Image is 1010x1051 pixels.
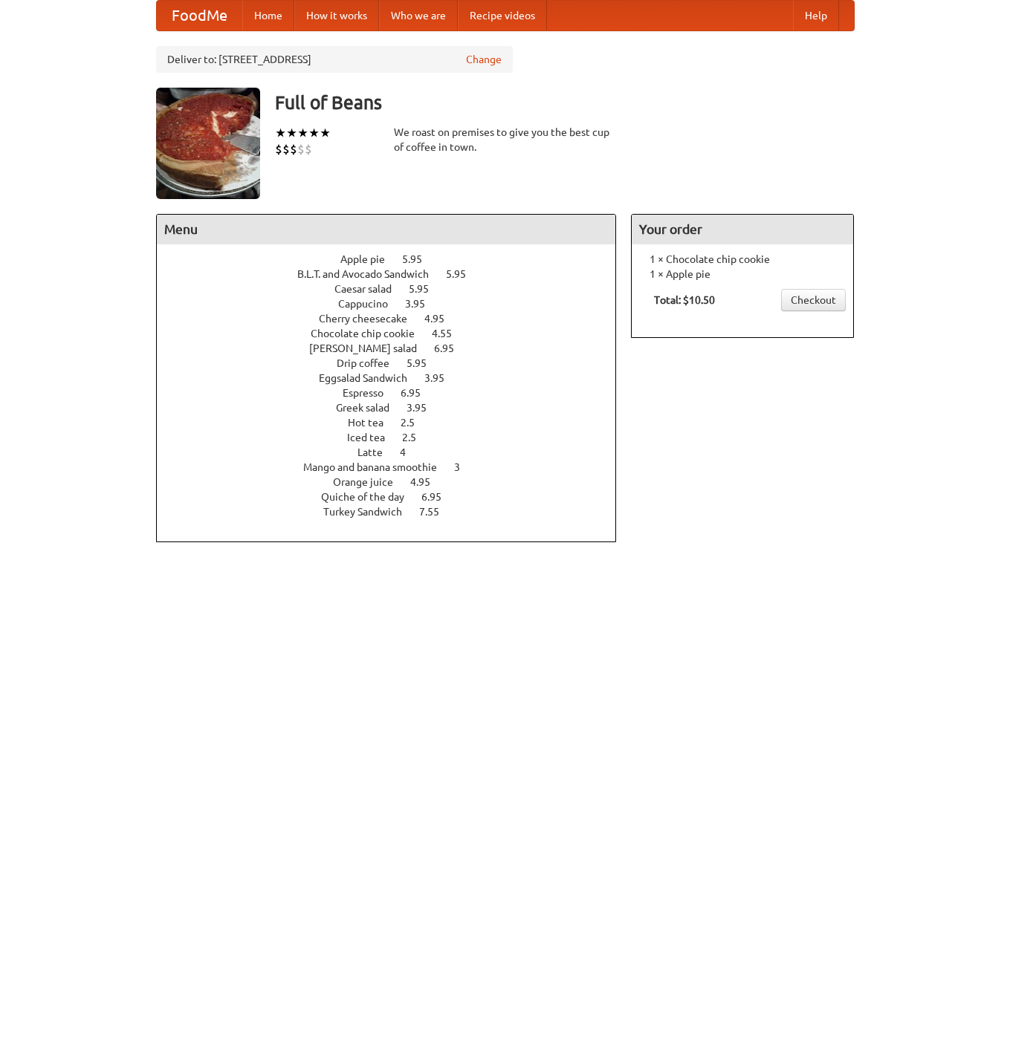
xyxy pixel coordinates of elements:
[157,1,242,30] a: FoodMe
[334,283,456,295] a: Caesar salad 5.95
[357,446,398,458] span: Latte
[421,491,456,503] span: 6.95
[286,125,297,141] li: ★
[407,402,441,414] span: 3.95
[320,125,331,141] li: ★
[639,267,846,282] li: 1 × Apple pie
[379,1,458,30] a: Who we are
[319,372,422,384] span: Eggsalad Sandwich
[348,417,442,429] a: Hot tea 2.5
[323,506,467,518] a: Turkey Sandwich 7.55
[336,402,454,414] a: Greek salad 3.95
[319,313,422,325] span: Cherry cheesecake
[294,1,379,30] a: How it works
[319,313,472,325] a: Cherry cheesecake 4.95
[424,372,459,384] span: 3.95
[781,289,846,311] a: Checkout
[793,1,839,30] a: Help
[446,268,481,280] span: 5.95
[343,387,398,399] span: Espresso
[156,88,260,199] img: angular.jpg
[242,1,294,30] a: Home
[639,252,846,267] li: 1 × Chocolate chip cookie
[334,283,407,295] span: Caesar salad
[432,328,467,339] span: 4.55
[632,215,853,244] h4: Your order
[156,46,513,73] div: Deliver to: [STREET_ADDRESS]
[275,88,855,117] h3: Full of Beans
[297,268,493,280] a: B.L.T. and Avocado Sandwich 5.95
[357,446,433,458] a: Latte 4
[311,328,430,339] span: Chocolate chip cookie
[401,387,436,399] span: 6.95
[305,141,312,157] li: $
[321,491,469,503] a: Quiche of the day 6.95
[321,491,419,503] span: Quiche of the day
[458,1,547,30] a: Recipe videos
[343,387,448,399] a: Espresso 6.95
[419,506,454,518] span: 7.55
[654,294,715,306] b: Total: $10.50
[340,253,400,265] span: Apple pie
[466,52,502,67] a: Change
[400,446,421,458] span: 4
[309,342,482,354] a: [PERSON_NAME] salad 6.95
[303,461,452,473] span: Mango and banana smoothie
[323,506,417,518] span: Turkey Sandwich
[337,357,404,369] span: Drip coffee
[157,215,616,244] h4: Menu
[275,125,286,141] li: ★
[405,298,440,310] span: 3.95
[275,141,282,157] li: $
[338,298,403,310] span: Cappucino
[338,298,453,310] a: Cappucino 3.95
[311,328,479,339] a: Chocolate chip cookie 4.55
[410,476,445,488] span: 4.95
[347,432,400,443] span: Iced tea
[348,417,398,429] span: Hot tea
[319,372,472,384] a: Eggsalad Sandwich 3.95
[303,461,488,473] a: Mango and banana smoothie 3
[454,461,475,473] span: 3
[347,432,444,443] a: Iced tea 2.5
[308,125,320,141] li: ★
[424,313,459,325] span: 4.95
[434,342,469,354] span: 6.95
[394,125,617,154] div: We roast on premises to give you the best cup of coffee in town.
[297,141,305,157] li: $
[402,253,437,265] span: 5.95
[402,432,431,443] span: 2.5
[409,283,444,295] span: 5.95
[282,141,290,157] li: $
[337,357,454,369] a: Drip coffee 5.95
[340,253,450,265] a: Apple pie 5.95
[297,125,308,141] li: ★
[401,417,430,429] span: 2.5
[297,268,444,280] span: B.L.T. and Avocado Sandwich
[407,357,441,369] span: 5.95
[333,476,408,488] span: Orange juice
[333,476,458,488] a: Orange juice 4.95
[336,402,404,414] span: Greek salad
[290,141,297,157] li: $
[309,342,432,354] span: [PERSON_NAME] salad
